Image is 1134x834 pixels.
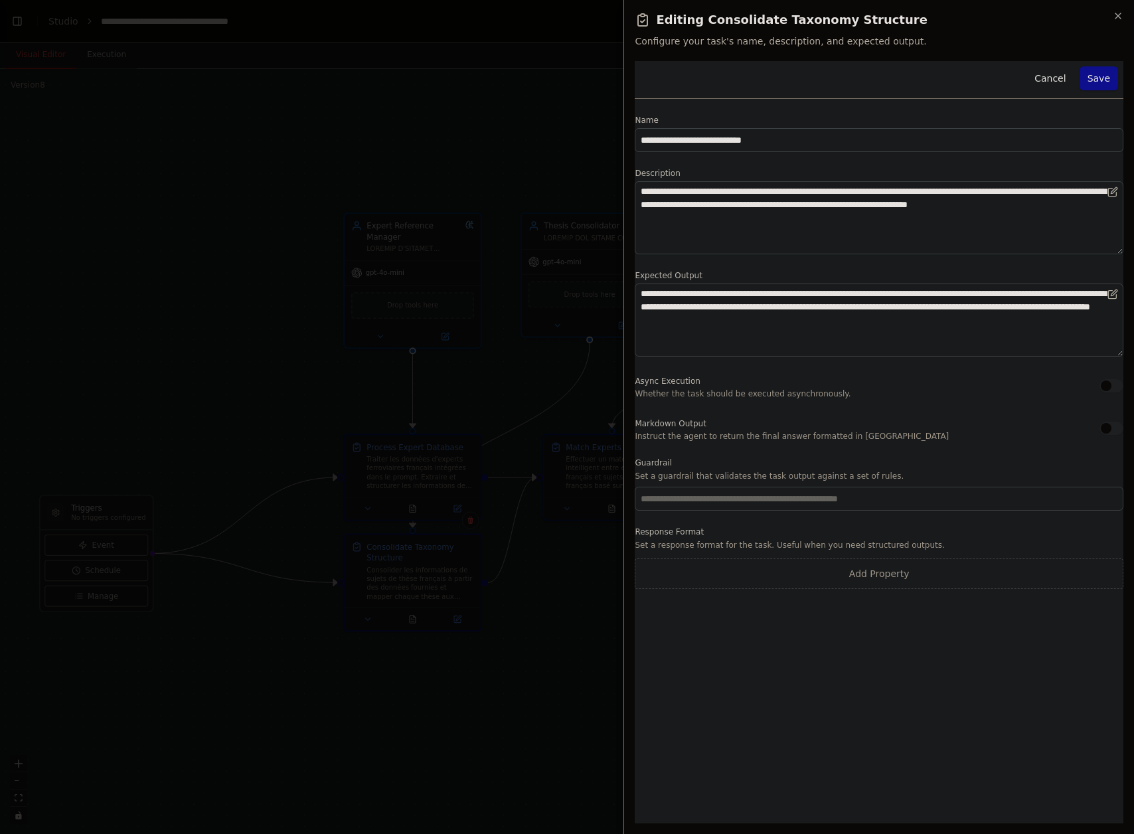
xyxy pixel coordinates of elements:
p: Set a response format for the task. Useful when you need structured outputs. [635,540,1123,550]
span: Markdown Output [635,419,706,428]
label: Response Format [635,527,1123,537]
p: Set a guardrail that validates the task output against a set of rules. [635,471,1123,481]
button: Cancel [1026,66,1074,90]
label: Name [635,115,1123,125]
button: Save [1080,66,1118,90]
button: Open in editor [1105,184,1121,200]
p: Whether the task should be executed asynchronously. [635,388,850,399]
button: Add Property [635,558,1123,589]
p: Instruct the agent to return the final answer formatted in [GEOGRAPHIC_DATA] [635,431,949,442]
label: Description [635,168,1123,179]
h2: Editing Consolidate Taxonomy Structure [635,11,1123,29]
span: Configure your task's name, description, and expected output. [635,35,1123,48]
button: Open in editor [1105,286,1121,302]
span: Async Execution [635,376,700,386]
label: Guardrail [635,458,1123,468]
label: Expected Output [635,270,1123,281]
